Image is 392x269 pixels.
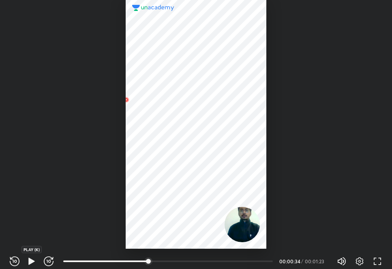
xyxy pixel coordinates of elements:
[279,259,300,264] div: 00:00:34
[122,95,131,104] img: wMgqJGBwKWe8AAAAABJRU5ErkJggg==
[21,246,42,253] div: PLAY (K)
[301,259,303,264] div: /
[132,5,174,11] img: logo.2a7e12a2.svg
[305,259,327,264] div: 00:01:23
